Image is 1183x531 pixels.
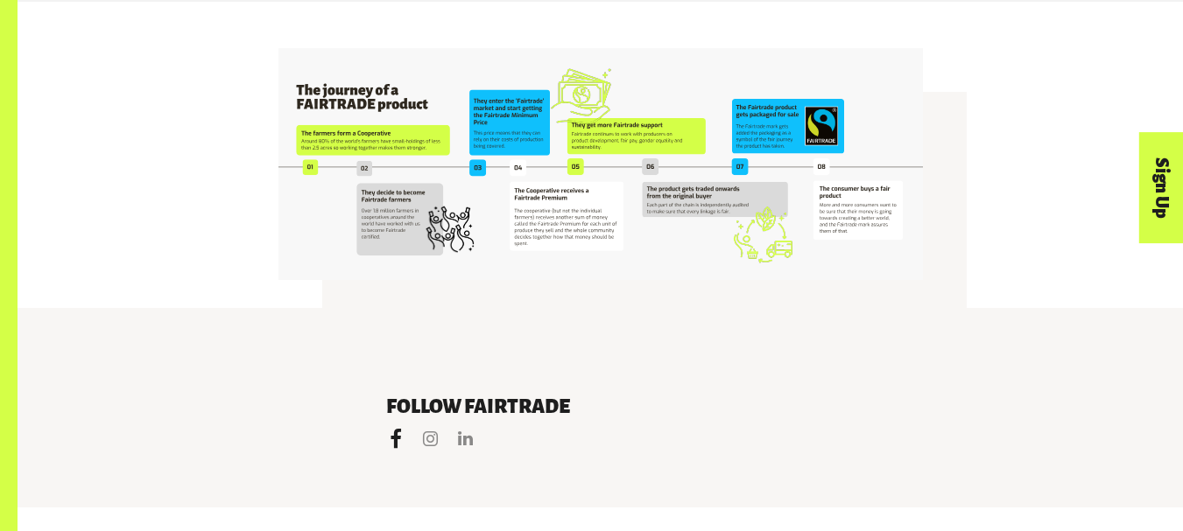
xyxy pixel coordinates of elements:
img: The journey of a FAIRTRADE product (3) [278,48,923,280]
a: Visit us on Instagram [420,429,440,448]
a: Visit us on linkedIn [455,429,475,448]
a: Visit us on facebook [384,426,406,449]
h6: Follow Fairtrade [386,396,815,417]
